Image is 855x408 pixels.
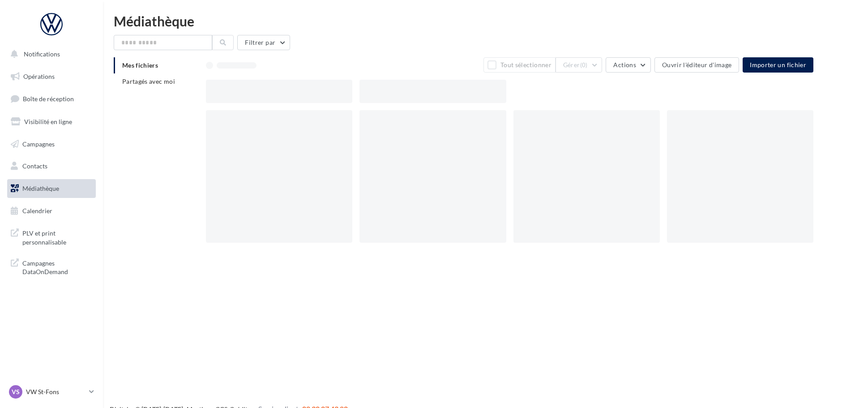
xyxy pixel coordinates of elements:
[5,67,98,86] a: Opérations
[237,35,290,50] button: Filtrer par
[22,162,47,170] span: Contacts
[5,202,98,220] a: Calendrier
[7,383,96,400] a: VS VW St-Fons
[22,257,92,276] span: Campagnes DataOnDemand
[122,61,158,69] span: Mes fichiers
[5,179,98,198] a: Médiathèque
[483,57,555,73] button: Tout sélectionner
[122,77,175,85] span: Partagés avec moi
[24,50,60,58] span: Notifications
[23,73,55,80] span: Opérations
[5,157,98,176] a: Contacts
[556,57,603,73] button: Gérer(0)
[5,89,98,108] a: Boîte de réception
[5,223,98,250] a: PLV et print personnalisable
[23,95,74,103] span: Boîte de réception
[22,185,59,192] span: Médiathèque
[654,57,739,73] button: Ouvrir l'éditeur d'image
[12,387,20,396] span: VS
[606,57,650,73] button: Actions
[22,207,52,215] span: Calendrier
[750,61,806,69] span: Importer un fichier
[5,112,98,131] a: Visibilité en ligne
[5,253,98,280] a: Campagnes DataOnDemand
[5,45,94,64] button: Notifications
[24,118,72,125] span: Visibilité en ligne
[5,135,98,154] a: Campagnes
[114,14,844,28] div: Médiathèque
[26,387,85,396] p: VW St-Fons
[22,140,55,147] span: Campagnes
[22,227,92,246] span: PLV et print personnalisable
[743,57,813,73] button: Importer un fichier
[613,61,636,69] span: Actions
[580,61,588,69] span: (0)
